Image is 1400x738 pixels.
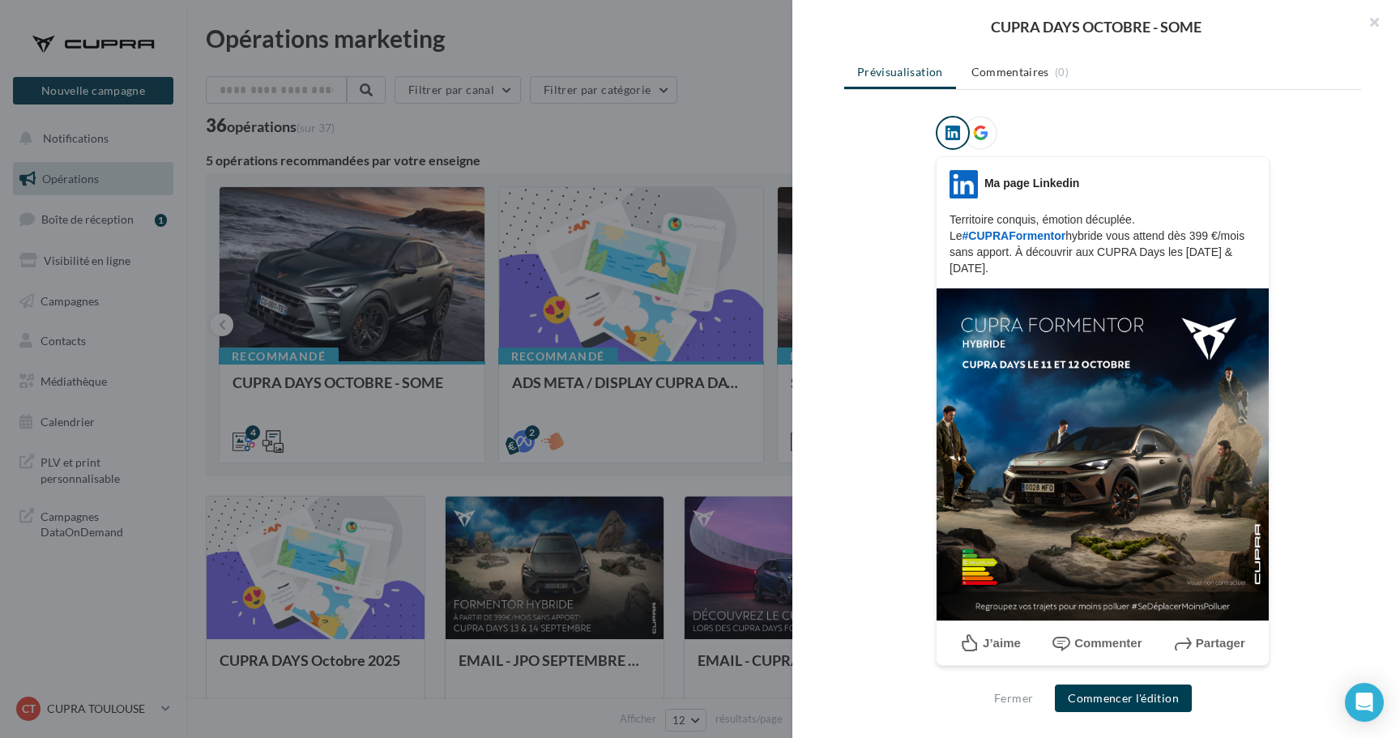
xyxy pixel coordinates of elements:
[984,175,1079,191] div: Ma page Linkedin
[1074,636,1142,650] span: Commenter
[937,288,1269,621] img: Formentor_Loyer_1x1.jpg
[936,666,1270,687] div: La prévisualisation est non-contractuelle
[1196,636,1245,650] span: Partager
[962,229,1066,242] span: #CUPRAFormentor
[971,64,1049,80] span: Commentaires
[950,211,1256,276] p: Territoire conquis, émotion décuplée. Le hybride vous attend dès 399 €/mois sans apport. À découv...
[988,689,1039,708] button: Fermer
[983,636,1021,650] span: J’aime
[1055,685,1192,712] button: Commencer l'édition
[818,19,1374,34] div: CUPRA DAYS OCTOBRE - SOME
[1345,683,1384,722] div: Open Intercom Messenger
[1055,66,1069,79] span: (0)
